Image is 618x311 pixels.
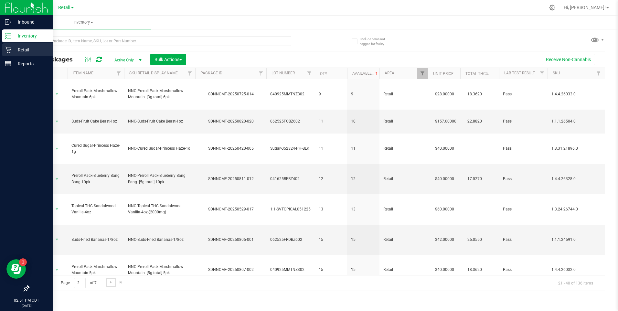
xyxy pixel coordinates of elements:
[11,32,50,40] p: Inventory
[351,91,376,97] span: 9
[432,265,457,274] span: $40.00000
[53,90,61,99] span: select
[465,71,489,76] a: Total THC%
[270,176,311,182] span: 041625BBBZ402
[383,145,424,152] span: Retail
[319,237,343,243] span: 15
[270,206,311,212] span: 1:1-SVTOPICAL051225
[53,117,61,126] span: select
[432,144,457,153] span: $40.00000
[432,235,457,244] span: $42.00000
[417,68,428,79] a: Filter
[464,117,485,126] span: 22.8820
[503,118,544,124] span: Pass
[194,145,267,152] div: SDNNCMF-20250420-005
[503,267,544,273] span: Pass
[16,16,151,29] a: Inventory
[385,71,394,75] a: Area
[319,267,343,273] span: 15
[553,278,598,288] span: 21 - 40 of 136 items
[58,5,70,10] span: Retail
[106,278,115,287] a: Go to the next page
[270,145,311,152] span: Sugar-052324-PH-BLK
[352,71,379,76] a: Available
[5,33,11,39] inline-svg: Inventory
[503,237,544,243] span: Pass
[256,68,266,79] a: Filter
[53,235,61,244] span: select
[383,118,424,124] span: Retail
[351,237,376,243] span: 15
[464,235,485,244] span: 25.0550
[503,206,544,212] span: Pass
[194,237,267,243] div: SDNNCMF-20250805-001
[71,143,120,155] span: Cured Sugar-Princess Haze-1g
[551,118,600,124] span: 1.1.1.26504.0
[34,56,79,63] span: All Packages
[351,206,376,212] span: 13
[71,118,120,124] span: Buds-Fruit Cake Beast-1oz
[351,118,376,124] span: 10
[154,57,182,62] span: Bulk Actions
[128,173,191,185] span: NNC-Preroll Pack-Blueberry Bang Bang- [5g total] 10pk
[270,237,311,243] span: 062525FRDBZ602
[194,176,267,182] div: SDNNCMF-20250811-012
[383,237,424,243] span: Retail
[503,91,544,97] span: Pass
[53,265,61,274] span: select
[504,71,535,75] a: Lab Test Result
[194,267,267,273] div: SDNNCMF-20250807-002
[16,19,151,25] span: Inventory
[464,90,485,99] span: 18.3620
[553,71,560,75] a: SKU
[71,237,120,243] span: Buds-Fried Bananas-1/8oz
[116,278,126,287] a: Go to the last page
[194,118,267,124] div: SDNNCMF-20250820-020
[432,174,457,184] span: $40.00000
[129,71,178,75] a: SKU Retail Display Name
[185,68,195,79] a: Filter
[270,267,311,273] span: 040925MMTNZ302
[53,205,61,214] span: select
[53,175,61,184] span: select
[432,117,460,126] span: $157.00000
[6,259,26,279] iframe: Resource center
[351,145,376,152] span: 11
[5,19,11,25] inline-svg: Inbound
[194,206,267,212] div: SDNNCMF-20250529-017
[383,206,424,212] span: Retail
[128,145,191,152] span: NNC-Cured Sugar-Princess Haze-1g
[319,118,343,124] span: 11
[71,264,120,276] span: Preroll Pack-Marshmallow Mountain-5pk
[351,267,376,273] span: 15
[432,205,457,214] span: $60.00000
[3,303,50,308] p: [DATE]
[11,60,50,68] p: Reports
[551,206,600,212] span: 1.3.24.26744.0
[319,176,343,182] span: 12
[351,176,376,182] span: 12
[128,203,191,215] span: NNC-Topical-THC-Sandalwood Vanilla-4oz-(2000mg)
[128,237,191,243] span: NNC-Buds-Fried Bananas-1/8oz
[464,174,485,184] span: 17.5270
[11,18,50,26] p: Inbound
[542,54,595,65] button: Receive Non-Cannabis
[503,145,544,152] span: Pass
[551,145,600,152] span: 1.3.31.21896.0
[551,267,600,273] span: 1.4.4.26032.0
[128,118,191,124] span: NNC-Buds-Fruit Cake Beast-1oz
[19,258,27,266] iframe: Resource center unread badge
[537,68,548,79] a: Filter
[28,36,291,46] input: Search Package ID, Item Name, SKU, Lot or Part Number...
[200,71,222,75] a: Package ID
[464,265,485,274] span: 18.3620
[71,173,120,185] span: Preroll Pack-Blueberry Bang Bang-10pk
[551,237,600,243] span: 1.1.1.24591.0
[272,71,295,75] a: Lot Number
[53,144,61,153] span: select
[360,37,393,46] span: Include items not tagged for facility
[551,176,600,182] span: 1.4.4.26328.0
[71,88,120,100] span: Preroll Pack-Marshmallow Mountain-6pk
[383,267,424,273] span: Retail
